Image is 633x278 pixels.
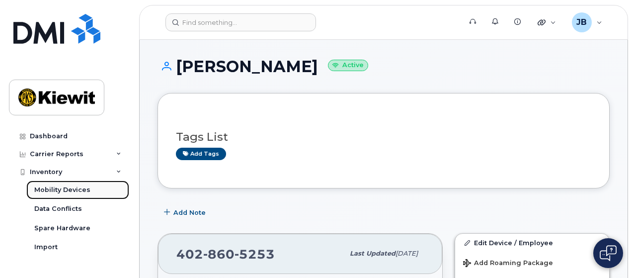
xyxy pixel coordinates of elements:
a: Edit Device / Employee [455,234,609,252]
img: Open chat [600,245,617,261]
span: Add Note [173,208,206,217]
span: 860 [203,247,235,262]
a: Add tags [176,148,226,160]
h3: Tags List [176,131,591,143]
small: Active [328,60,368,71]
h1: [PERSON_NAME] [158,58,610,75]
span: 5253 [235,247,275,262]
button: Add Roaming Package [455,252,609,273]
span: Last updated [350,250,396,257]
button: Add Note [158,203,214,221]
span: [DATE] [396,250,418,257]
span: Add Roaming Package [463,259,553,269]
span: 402 [176,247,275,262]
